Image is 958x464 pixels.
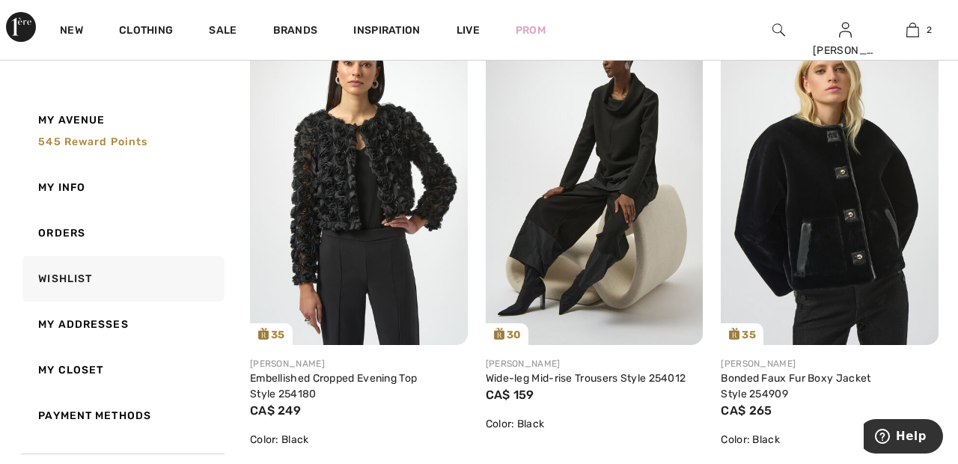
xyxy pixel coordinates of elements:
span: CA$ 249 [250,403,301,418]
a: My Addresses [19,302,225,347]
a: Prom [516,22,546,38]
span: CA$ 159 [486,388,534,402]
a: Embellished Cropped Evening Top Style 254180 [250,372,417,400]
a: Bonded Faux Fur Boxy Jacket Style 254909 [721,372,870,400]
span: My Avenue [38,112,105,128]
a: 35 [721,19,939,345]
img: joseph-ribkoff-pants-black_254012_8_aa68_search.jpg [486,19,704,345]
img: joseph-ribkoff-jackets-blazers-black_254909a_3_3984_search.jpg [721,19,939,345]
span: Inspiration [353,24,420,40]
div: [PERSON_NAME] [486,357,704,370]
span: 545 Reward points [38,135,147,148]
div: [PERSON_NAME] [813,43,879,58]
img: 1ère Avenue [6,12,36,42]
div: Color: Black [721,432,939,448]
img: search the website [772,21,785,39]
a: 30 [486,19,704,345]
img: joseph-ribkoff-sweaters-cardigans-black_254180_2_e8f6_search.jpg [250,19,468,345]
a: Sale [209,24,237,40]
div: Share [838,281,927,334]
iframe: Opens a widget where you can find more information [864,419,943,457]
a: New [60,24,83,40]
a: Wide-leg Mid-rise Trousers Style 254012 [486,372,686,385]
a: Sign In [839,22,852,37]
div: Color: Black [486,416,704,432]
a: Clothing [119,24,173,40]
a: Payment Methods [19,393,225,439]
a: Brands [273,24,318,40]
img: My Bag [906,21,919,39]
div: Color: Black [250,432,468,448]
span: CA$ 265 [721,403,772,418]
a: 2 [879,21,945,39]
div: [PERSON_NAME] [721,357,939,370]
img: My Info [839,21,852,39]
a: 35 [250,19,468,345]
div: [PERSON_NAME] [250,357,468,370]
a: Wishlist [19,256,225,302]
a: Orders [19,210,225,256]
span: 2 [927,23,932,37]
a: My Info [19,165,225,210]
a: My Closet [19,347,225,393]
a: Live [457,22,480,38]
